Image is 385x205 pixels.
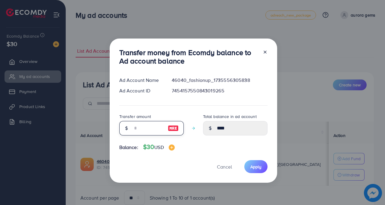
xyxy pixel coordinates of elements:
span: Cancel [217,163,232,170]
div: Ad Account Name [114,77,167,84]
img: image [169,144,175,151]
span: USD [154,144,164,151]
button: Apply [244,160,268,173]
span: Balance: [119,144,138,151]
label: Total balance in ad account [203,113,257,120]
h3: Transfer money from Ecomdy balance to Ad account balance [119,48,258,66]
img: image [168,125,179,132]
h4: $30 [143,143,175,151]
div: 7454157550843019265 [167,87,272,94]
div: Ad Account ID [114,87,167,94]
div: 46040_fashionup_1735556305838 [167,77,272,84]
label: Transfer amount [119,113,151,120]
span: Apply [250,164,261,170]
button: Cancel [209,160,239,173]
